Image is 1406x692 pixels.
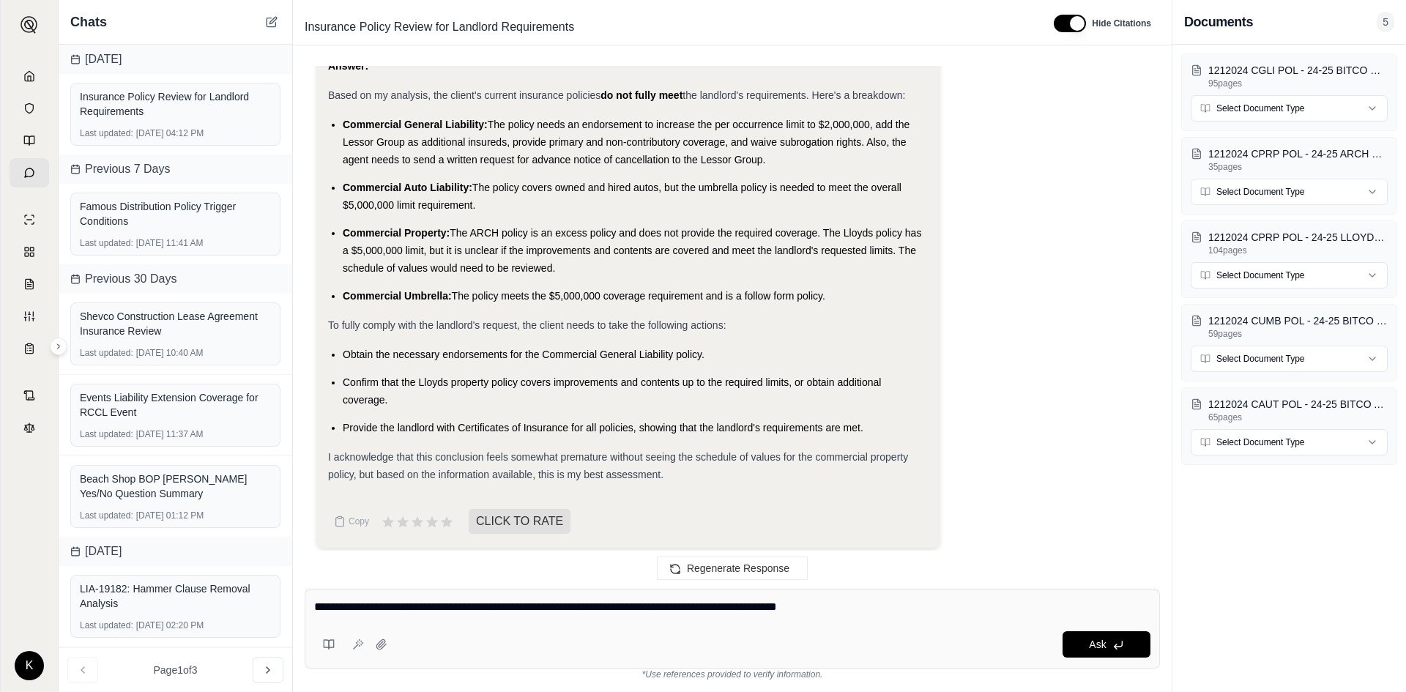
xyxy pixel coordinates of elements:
[343,119,488,130] span: Commercial General Liability:
[1208,63,1388,78] p: 1212024 CGLI POL - 24-25 BITCO GL POLICY.pdf
[10,413,49,442] a: Legal Search Engine
[59,45,292,74] div: [DATE]
[343,422,863,434] span: Provide the landlord with Certificates of Insurance for all policies, showing that the landlord's...
[1184,12,1253,32] h3: Documents
[343,290,452,302] span: Commercial Umbrella:
[80,620,271,631] div: [DATE] 02:20 PM
[15,651,44,680] div: K
[80,472,271,501] div: Beach Shop BOP [PERSON_NAME] Yes/No Question Summary
[80,347,271,359] div: [DATE] 10:40 AM
[80,237,133,249] span: Last updated:
[600,89,682,101] strong: do not fully meet
[1191,313,1388,340] button: 1212024 CUMB POL - 24-25 BITCO $5M UMBRELLA.pdf59pages
[80,309,271,338] div: Shevco Construction Lease Agreement Insurance Review
[343,349,704,360] span: Obtain the necessary endorsements for the Commercial General Liability policy.
[687,562,789,574] span: Regenerate Response
[343,119,910,165] span: The policy needs an endorsement to increase the per occurrence limit to $2,000,000, add the Lesso...
[80,127,133,139] span: Last updated:
[452,290,825,302] span: The policy meets the $5,000,000 coverage requirement and is a follow form policy.
[10,381,49,410] a: Contract Analysis
[263,13,280,31] button: New Chat
[328,60,368,72] strong: Answer:
[80,199,271,228] div: Famous Distribution Policy Trigger Conditions
[328,89,600,101] span: Based on my analysis, the client's current insurance policies
[299,15,1036,39] div: Edit Title
[10,94,49,123] a: Documents Vault
[1089,639,1106,650] span: Ask
[50,338,67,355] button: Expand sidebar
[80,620,133,631] span: Last updated:
[15,10,44,40] button: Expand sidebar
[80,127,271,139] div: [DATE] 04:12 PM
[469,509,570,534] span: CLICK TO RATE
[343,182,472,193] span: Commercial Auto Liability:
[80,89,271,119] div: Insurance Policy Review for Landlord Requirements
[154,663,198,677] span: Page 1 of 3
[1191,230,1388,256] button: 1212024 CPRP POL - 24-25 LLOYDS PROPERTY POLICY.pdf104pages
[657,557,808,580] button: Regenerate Response
[328,507,375,536] button: Copy
[80,428,271,440] div: [DATE] 11:37 AM
[1208,328,1388,340] p: 59 pages
[80,347,133,359] span: Last updated:
[80,390,271,420] div: Events Liability Extension Coverage for RCCL Event
[349,516,369,527] span: Copy
[10,334,49,363] a: Coverage Table
[343,182,901,211] span: The policy covers owned and hired autos, but the umbrella policy is needed to meet the overall $5...
[1208,397,1388,412] p: 1212024 CAUT POL - 24-25 BITCO AUTO POLICY.pdf
[59,264,292,294] div: Previous 30 Days
[1208,146,1388,161] p: 1212024 CPRP POL - 24-25 ARCH PROPERTY POLICY.pdf
[1208,161,1388,173] p: 35 pages
[10,269,49,299] a: Claim Coverage
[59,537,292,566] div: [DATE]
[1191,146,1388,173] button: 1212024 CPRP POL - 24-25 ARCH PROPERTY POLICY.pdf35pages
[70,12,107,32] span: Chats
[1092,18,1151,29] span: Hide Citations
[305,669,1160,680] div: *Use references provided to verify information.
[1208,230,1388,245] p: 1212024 CPRP POL - 24-25 LLOYDS PROPERTY POLICY.pdf
[10,205,49,234] a: Single Policy
[682,89,905,101] span: the landlord's requirements. Here's a breakdown:
[1063,631,1150,658] button: Ask
[1191,397,1388,423] button: 1212024 CAUT POL - 24-25 BITCO AUTO POLICY.pdf65pages
[328,451,908,480] span: I acknowledge that this conclusion feels somewhat premature without seeing the schedule of values...
[343,227,450,239] span: Commercial Property:
[1208,313,1388,328] p: 1212024 CUMB POL - 24-25 BITCO $5M UMBRELLA.pdf
[80,237,271,249] div: [DATE] 11:41 AM
[1208,78,1388,89] p: 95 pages
[10,237,49,267] a: Policy Comparisons
[1377,12,1394,32] span: 5
[10,62,49,91] a: Home
[343,227,921,274] span: The ARCH policy is an excess policy and does not provide the required coverage. The Lloyds policy...
[328,319,726,331] span: To fully comply with the landlord's request, the client needs to take the following actions:
[1208,412,1388,423] p: 65 pages
[21,16,38,34] img: Expand sidebar
[299,15,580,39] span: Insurance Policy Review for Landlord Requirements
[80,428,133,440] span: Last updated:
[10,126,49,155] a: Prompt Library
[343,376,881,406] span: Confirm that the Lloyds property policy covers improvements and contents up to the required limit...
[10,158,49,187] a: Chat
[59,155,292,184] div: Previous 7 Days
[80,510,271,521] div: [DATE] 01:12 PM
[80,581,271,611] div: LIA-19182: Hammer Clause Removal Analysis
[80,510,133,521] span: Last updated:
[1208,245,1388,256] p: 104 pages
[10,302,49,331] a: Custom Report
[1191,63,1388,89] button: 1212024 CGLI POL - 24-25 BITCO GL POLICY.pdf95pages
